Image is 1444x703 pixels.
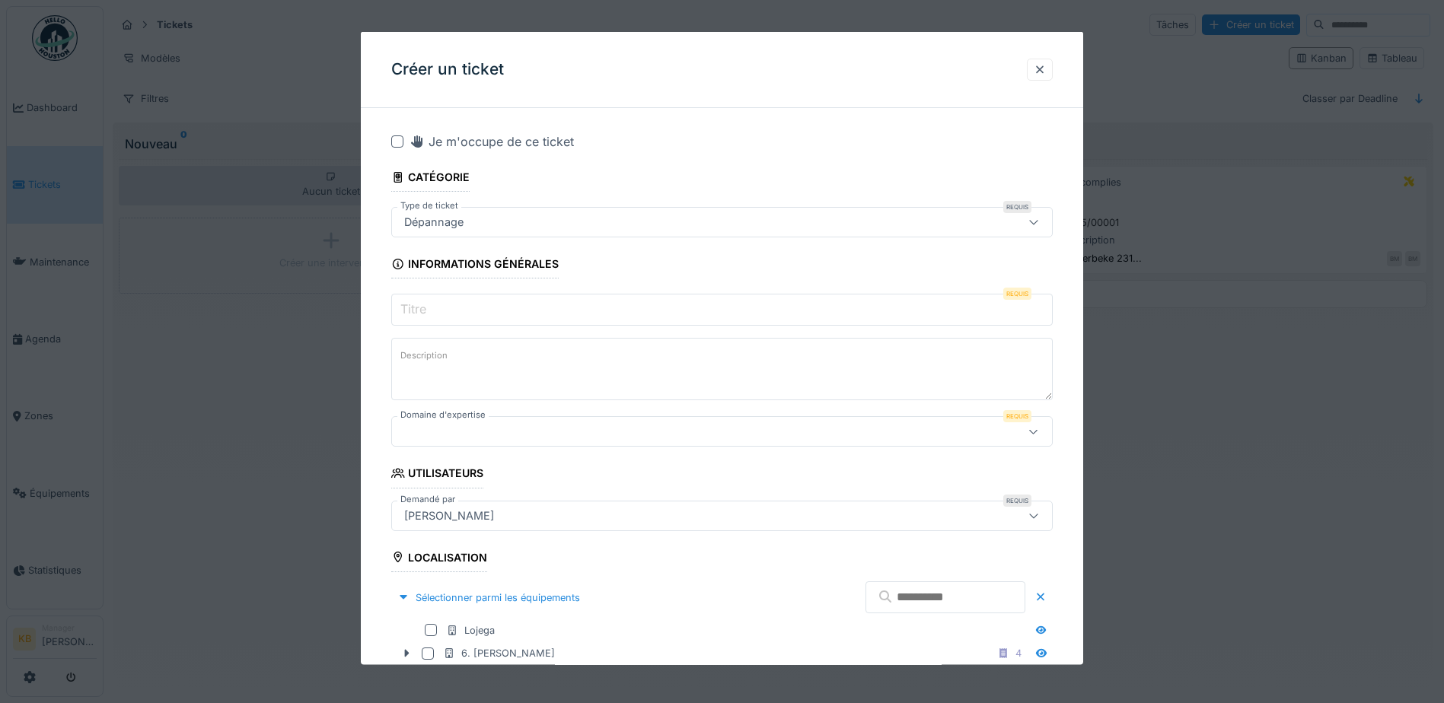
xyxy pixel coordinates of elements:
[397,346,451,365] label: Description
[397,492,458,505] label: Demandé par
[1015,646,1022,660] div: 4
[410,132,574,151] div: Je m'occupe de ce ticket
[1003,288,1031,300] div: Requis
[446,622,495,637] div: Lojega
[391,546,487,571] div: Localisation
[1003,201,1031,213] div: Requis
[391,60,504,79] h3: Créer un ticket
[391,462,483,488] div: Utilisateurs
[397,300,429,318] label: Titre
[391,253,559,278] div: Informations générales
[397,199,461,212] label: Type de ticket
[391,587,586,607] div: Sélectionner parmi les équipements
[1003,410,1031,422] div: Requis
[397,409,489,421] label: Domaine d'expertise
[443,646,555,660] div: 6. [PERSON_NAME]
[398,507,500,523] div: [PERSON_NAME]
[391,166,470,192] div: Catégorie
[398,214,470,231] div: Dépannage
[1003,494,1031,506] div: Requis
